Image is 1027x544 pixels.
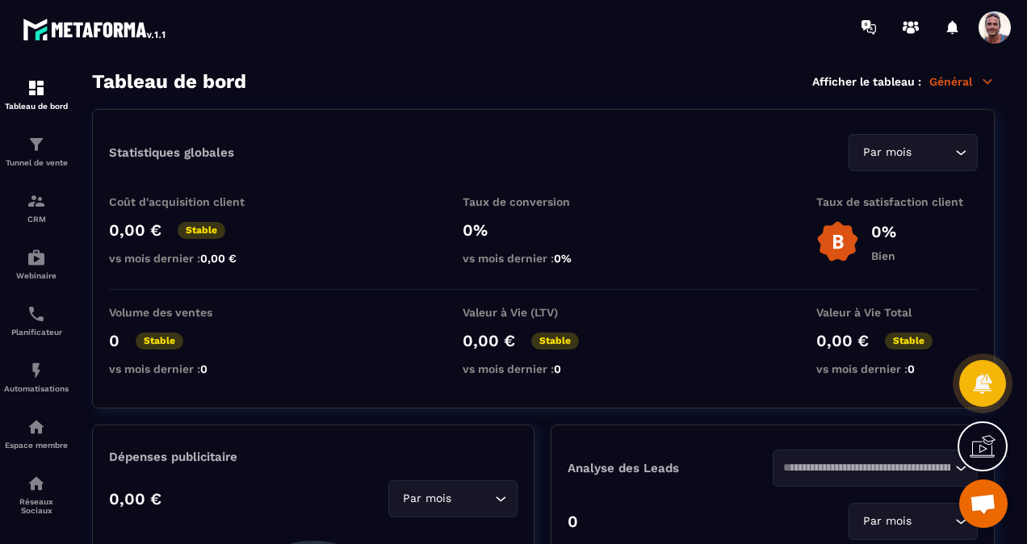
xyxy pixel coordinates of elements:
[4,158,69,167] p: Tunnel de vente
[4,123,69,179] a: formationformationTunnel de vente
[27,474,46,493] img: social-network
[27,361,46,380] img: automations
[849,134,978,171] div: Search for option
[463,306,624,319] p: Valeur à Vie (LTV)
[4,102,69,111] p: Tableau de bord
[27,248,46,267] img: automations
[4,215,69,224] p: CRM
[816,195,978,208] p: Taux de satisfaction client
[109,306,270,319] p: Volume des ventes
[4,66,69,123] a: formationformationTableau de bord
[455,490,491,508] input: Search for option
[915,513,951,530] input: Search for option
[929,74,995,89] p: Général
[109,331,119,350] p: 0
[27,78,46,98] img: formation
[871,222,896,241] p: 0%
[915,144,951,161] input: Search for option
[871,249,896,262] p: Bien
[4,292,69,349] a: schedulerschedulerPlanificateur
[109,450,518,464] p: Dépenses publicitaire
[4,349,69,405] a: automationsautomationsAutomatisations
[200,362,207,375] span: 0
[908,362,915,375] span: 0
[4,384,69,393] p: Automatisations
[109,145,234,160] p: Statistiques globales
[849,503,978,540] div: Search for option
[568,461,773,475] p: Analyse des Leads
[4,179,69,236] a: formationformationCRM
[200,252,237,265] span: 0,00 €
[4,497,69,515] p: Réseaux Sociaux
[463,220,624,240] p: 0%
[463,252,624,265] p: vs mois dernier :
[399,490,455,508] span: Par mois
[885,333,933,349] p: Stable
[783,459,951,477] input: Search for option
[27,417,46,437] img: automations
[27,304,46,324] img: scheduler
[959,479,1008,528] a: Ouvrir le chat
[463,362,624,375] p: vs mois dernier :
[109,195,270,208] p: Coût d'acquisition client
[554,362,561,375] span: 0
[109,489,161,508] p: 0,00 €
[816,331,869,350] p: 0,00 €
[568,512,578,531] p: 0
[4,441,69,450] p: Espace membre
[4,271,69,280] p: Webinaire
[554,252,572,265] span: 0%
[109,362,270,375] p: vs mois dernier :
[531,333,579,349] p: Stable
[816,362,978,375] p: vs mois dernier :
[4,236,69,292] a: automationsautomationsWebinaire
[816,220,859,263] img: b-badge-o.b3b20ee6.svg
[109,220,161,240] p: 0,00 €
[812,75,921,88] p: Afficher le tableau :
[178,222,225,239] p: Stable
[109,252,270,265] p: vs mois dernier :
[859,144,915,161] span: Par mois
[463,195,624,208] p: Taux de conversion
[388,480,518,517] div: Search for option
[463,331,515,350] p: 0,00 €
[27,135,46,154] img: formation
[4,462,69,527] a: social-networksocial-networkRéseaux Sociaux
[816,306,978,319] p: Valeur à Vie Total
[4,405,69,462] a: automationsautomationsEspace membre
[23,15,168,44] img: logo
[92,70,246,93] h3: Tableau de bord
[4,328,69,337] p: Planificateur
[773,450,978,487] div: Search for option
[136,333,183,349] p: Stable
[27,191,46,211] img: formation
[859,513,915,530] span: Par mois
